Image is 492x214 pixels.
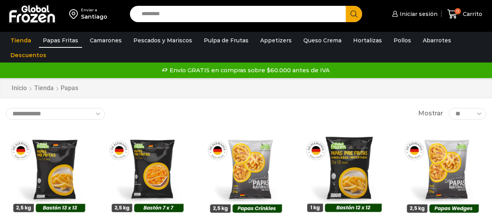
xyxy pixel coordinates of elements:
a: Camarones [86,33,126,48]
a: Iniciar sesión [390,6,438,22]
a: Inicio [11,84,27,93]
a: Tienda [7,33,35,48]
nav: Breadcrumb [11,84,78,93]
a: Papas Fritas [39,33,82,48]
a: Tienda [34,84,54,93]
div: Enviar a [81,7,107,13]
a: Pescados y Mariscos [130,33,196,48]
div: Santiago [81,13,107,21]
a: 0 Carrito [445,5,484,23]
span: Mostrar [418,109,443,118]
a: Pulpa de Frutas [200,33,252,48]
span: 0 [455,8,461,14]
span: Carrito [461,10,482,18]
span: Iniciar sesión [398,10,438,18]
a: Pollos [390,33,415,48]
h1: Papas [61,84,78,92]
a: Abarrotes [419,33,455,48]
a: Hortalizas [349,33,386,48]
select: Pedido de la tienda [6,108,105,120]
a: Appetizers [256,33,296,48]
a: Descuentos [7,48,50,63]
button: Search button [346,6,362,22]
a: Queso Crema [299,33,345,48]
img: address-field-icon.svg [69,7,81,21]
